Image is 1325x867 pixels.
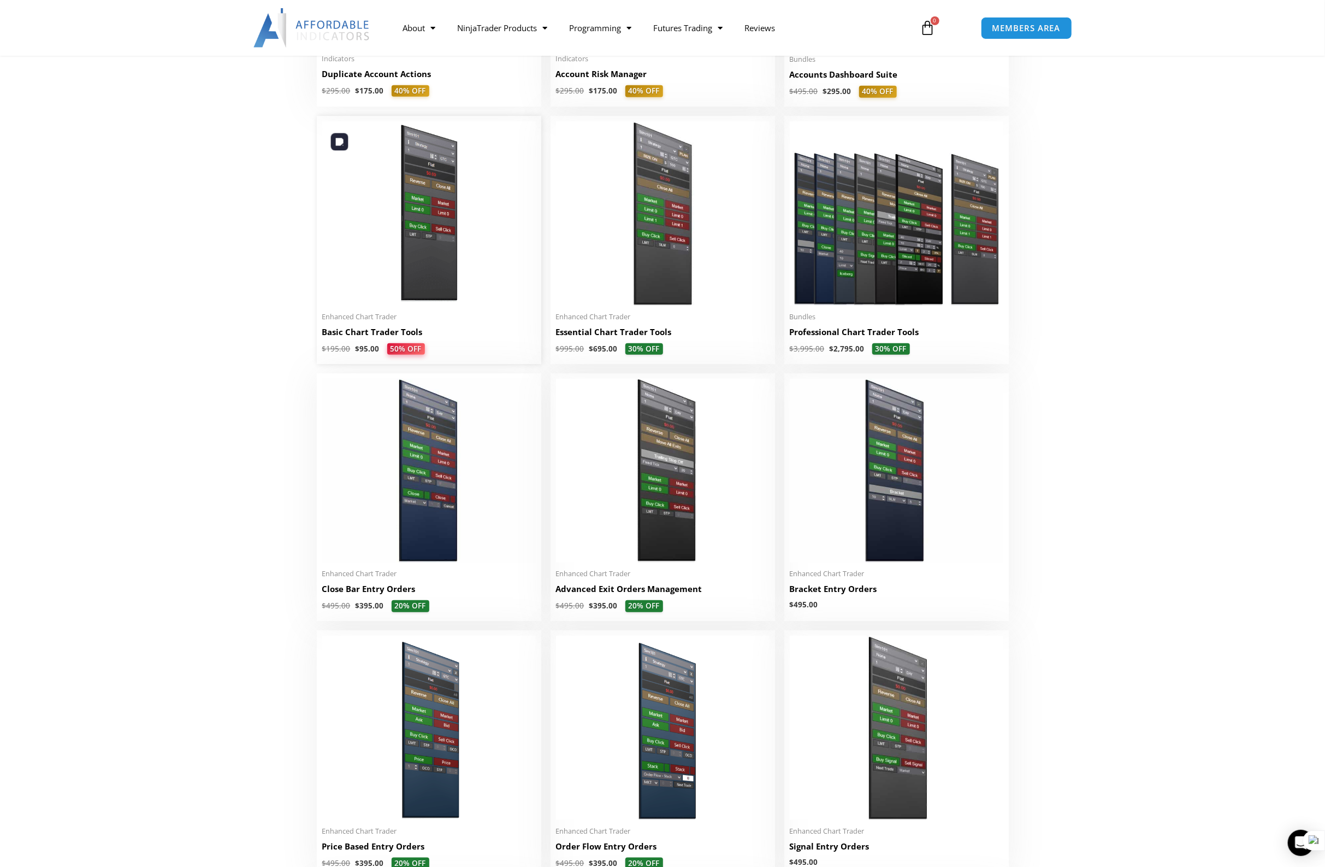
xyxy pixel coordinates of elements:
[322,312,536,321] span: Enhanced Chart Trader
[356,344,380,354] bdi: 95.00
[322,601,351,611] bdi: 495.00
[556,326,770,343] a: Essential Chart Trader Tools
[556,68,770,85] a: Account Risk Manager
[790,841,1003,852] h2: Signal Entry Orders
[790,69,1003,80] h2: Accounts Dashboard Suite
[253,8,371,48] img: LogoAI | Affordable Indicators – NinjaTrader
[556,344,584,354] bdi: 995.00
[1288,830,1314,856] div: Open Intercom Messenger
[589,86,594,96] span: $
[556,344,560,354] span: $
[642,15,734,40] a: Futures Trading
[790,379,1003,563] img: BracketEntryOrders
[322,636,536,819] img: Price Based Entry Orders
[392,600,429,612] span: 20% OFF
[556,86,560,96] span: $
[823,86,827,96] span: $
[589,601,594,611] span: $
[790,600,818,610] bdi: 495.00
[322,569,536,578] span: Enhanced Chart Trader
[556,583,770,595] h2: Advanced Exit Orders Management
[556,379,770,563] img: AdvancedStopLossMgmt
[322,68,536,85] a: Duplicate Account Actions
[392,15,446,40] a: About
[790,569,1003,578] span: Enhanced Chart Trader
[392,15,907,40] nav: Menu
[322,841,536,858] a: Price Based Entry Orders
[322,121,536,305] img: BasicTools
[790,86,794,96] span: $
[322,54,536,63] span: Indicators
[556,86,584,96] bdi: 295.00
[322,827,536,836] span: Enhanced Chart Trader
[556,841,770,852] h2: Order Flow Entry Orders
[322,326,536,343] a: Basic Chart Trader Tools
[322,583,536,600] a: Close Bar Entry Orders
[556,54,770,63] span: Indicators
[356,601,360,611] span: $
[322,601,327,611] span: $
[992,24,1061,32] span: MEMBERS AREA
[322,86,351,96] bdi: 295.00
[790,344,794,354] span: $
[859,86,897,98] span: 40% OFF
[734,15,786,40] a: Reviews
[556,583,770,600] a: Advanced Exit Orders Management
[356,344,360,354] span: $
[392,85,429,97] span: 40% OFF
[322,86,327,96] span: $
[981,17,1072,39] a: MEMBERS AREA
[790,86,818,96] bdi: 495.00
[356,86,360,96] span: $
[790,312,1003,321] span: Bundles
[322,326,536,338] h2: Basic Chart Trader Tools
[790,326,1003,343] a: Professional Chart Trader Tools
[790,344,825,354] bdi: 3,995.00
[790,69,1003,86] a: Accounts Dashboard Suite
[823,86,851,96] bdi: 295.00
[556,68,770,80] h2: Account Risk Manager
[322,841,536,852] h2: Price Based Entry Orders
[790,636,1003,819] img: SignalEntryOrders
[872,343,910,355] span: 30% OFF
[904,12,952,44] a: 0
[931,16,939,25] span: 0
[556,636,770,819] img: Order Flow Entry Orders
[790,857,818,867] bdi: 495.00
[556,326,770,338] h2: Essential Chart Trader Tools
[589,344,618,354] bdi: 695.00
[556,601,560,611] span: $
[446,15,558,40] a: NinjaTrader Products
[556,827,770,836] span: Enhanced Chart Trader
[589,86,618,96] bdi: 175.00
[790,841,1003,858] a: Signal Entry Orders
[790,827,1003,836] span: Enhanced Chart Trader
[790,121,1003,305] img: ProfessionalToolsBundlePage
[556,601,584,611] bdi: 495.00
[589,344,594,354] span: $
[830,344,834,354] span: $
[589,601,618,611] bdi: 395.00
[556,841,770,858] a: Order Flow Entry Orders
[356,86,384,96] bdi: 175.00
[790,326,1003,338] h2: Professional Chart Trader Tools
[790,583,1003,595] h2: Bracket Entry Orders
[830,344,865,354] bdi: 2,795.00
[625,85,663,97] span: 40% OFF
[322,68,536,80] h2: Duplicate Account Actions
[625,343,663,355] span: 30% OFF
[322,344,327,354] span: $
[625,600,663,612] span: 20% OFF
[790,55,1003,64] span: Bundles
[790,857,794,867] span: $
[322,379,536,563] img: CloseBarOrders
[556,121,770,305] img: Essential Chart Trader Tools
[556,569,770,578] span: Enhanced Chart Trader
[387,343,425,355] span: 50% OFF
[322,344,351,354] bdi: 195.00
[790,600,794,610] span: $
[356,601,384,611] bdi: 395.00
[790,583,1003,600] a: Bracket Entry Orders
[558,15,642,40] a: Programming
[556,312,770,321] span: Enhanced Chart Trader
